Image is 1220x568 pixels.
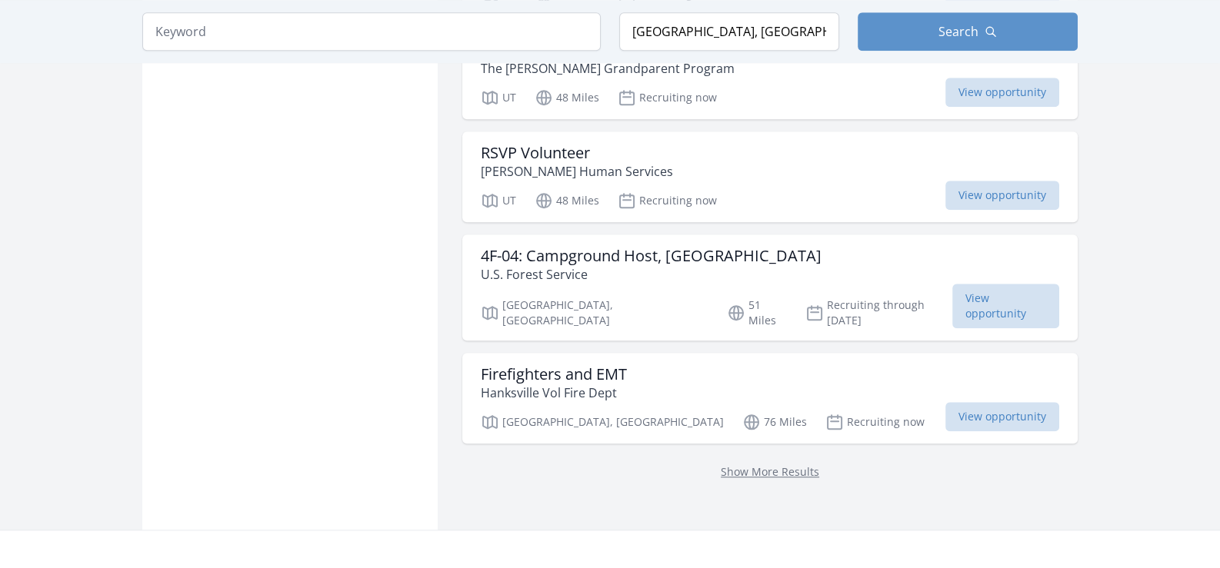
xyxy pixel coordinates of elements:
[481,265,822,284] p: U.S. Forest Service
[481,297,708,328] p: [GEOGRAPHIC_DATA], [GEOGRAPHIC_DATA]
[535,191,599,210] p: 48 Miles
[462,234,1078,340] a: 4F-04: Campground Host, [GEOGRAPHIC_DATA] U.S. Forest Service [GEOGRAPHIC_DATA], [GEOGRAPHIC_DATA...
[481,365,627,384] h3: Firefighters and EMT
[721,464,819,479] a: Show More Results
[462,28,1078,119] a: [PERSON_NAME] Grandparent Program The [PERSON_NAME] Grandparent Program UT 48 Miles Recruiting no...
[481,144,673,162] h3: RSVP Volunteer
[481,162,673,181] p: [PERSON_NAME] Human Services
[805,297,952,328] p: Recruiting through [DATE]
[952,284,1059,328] span: View opportunity
[619,12,839,51] input: Location
[825,413,925,431] p: Recruiting now
[462,131,1078,222] a: RSVP Volunteer [PERSON_NAME] Human Services UT 48 Miles Recruiting now View opportunity
[938,22,978,41] span: Search
[481,247,822,265] h3: 4F-04: Campground Host, [GEOGRAPHIC_DATA]
[945,181,1059,210] span: View opportunity
[727,297,788,328] p: 51 Miles
[462,353,1078,443] a: Firefighters and EMT Hanksville Vol Fire Dept [GEOGRAPHIC_DATA], [GEOGRAPHIC_DATA] 76 Miles Recru...
[481,191,516,210] p: UT
[481,59,763,78] p: The [PERSON_NAME] Grandparent Program
[481,413,724,431] p: [GEOGRAPHIC_DATA], [GEOGRAPHIC_DATA]
[535,88,599,107] p: 48 Miles
[481,88,516,107] p: UT
[945,402,1059,431] span: View opportunity
[858,12,1078,51] button: Search
[618,191,717,210] p: Recruiting now
[481,384,627,402] p: Hanksville Vol Fire Dept
[742,413,807,431] p: 76 Miles
[142,12,601,51] input: Keyword
[618,88,717,107] p: Recruiting now
[945,78,1059,107] span: View opportunity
